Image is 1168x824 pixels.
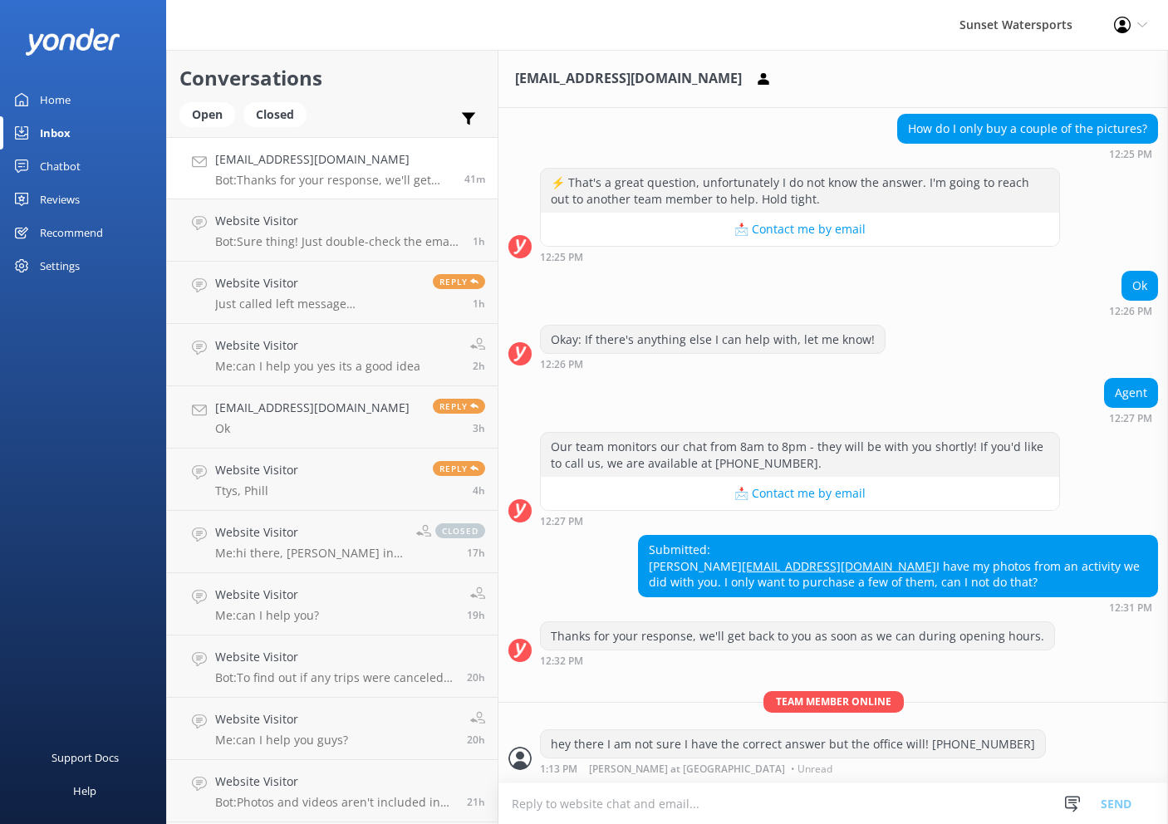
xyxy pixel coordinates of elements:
span: Oct 11 2025 10:31am (UTC -05:00) America/Cancun [473,297,485,311]
div: Ok [1122,272,1157,300]
strong: 12:25 PM [1109,150,1152,159]
span: Oct 11 2025 11:31am (UTC -05:00) America/Cancun [464,172,485,186]
button: 📩 Contact me by email [541,477,1059,510]
span: Oct 11 2025 11:07am (UTC -05:00) America/Cancun [473,234,485,248]
span: [PERSON_NAME] at [GEOGRAPHIC_DATA] [589,764,785,774]
div: Open [179,102,235,127]
span: • Unread [791,764,832,774]
h4: [EMAIL_ADDRESS][DOMAIN_NAME] [215,150,452,169]
div: Inbox [40,116,71,150]
span: Reply [433,274,485,289]
div: Oct 11 2025 11:25am (UTC -05:00) America/Cancun [540,251,1060,262]
h4: Website Visitor [215,461,298,479]
div: Oct 11 2025 11:26am (UTC -05:00) America/Cancun [540,358,886,370]
span: Reply [433,399,485,414]
h4: Website Visitor [215,274,420,292]
a: Open [179,105,243,123]
a: Website VisitorBot:Photos and videos aren't included in the Parasail Flight price, but you can pu... [167,760,498,822]
p: Bot: Thanks for your response, we'll get back to you as soon as we can during opening hours. [215,173,452,188]
span: Oct 10 2025 03:19pm (UTC -05:00) America/Cancun [467,733,485,747]
strong: 12:32 PM [540,656,583,666]
strong: 12:31 PM [1109,603,1152,613]
div: Chatbot [40,150,81,183]
div: Settings [40,249,80,282]
span: Oct 10 2025 03:53pm (UTC -05:00) America/Cancun [467,670,485,684]
h4: Website Visitor [215,586,319,604]
h4: Website Visitor [215,772,454,791]
p: Me: hi there, [PERSON_NAME] in our office - give me a call - [PHONE_NUMBER] - live agent... [215,546,404,561]
a: Website VisitorTtys, PhillReply4h [167,449,498,511]
div: Agent [1105,379,1157,407]
a: Website VisitorMe:can I help you yes its a good idea2h [167,324,498,386]
div: Oct 11 2025 11:27am (UTC -05:00) America/Cancun [1104,412,1158,424]
strong: 12:27 PM [540,517,583,527]
div: Home [40,83,71,116]
span: Team member online [763,691,904,712]
div: Oct 11 2025 11:25am (UTC -05:00) America/Cancun [897,148,1158,159]
h4: Website Visitor [215,212,460,230]
a: [EMAIL_ADDRESS][DOMAIN_NAME]Bot:Thanks for your response, we'll get back to you as soon as we can... [167,137,498,199]
a: [EMAIL_ADDRESS][DOMAIN_NAME] [742,558,936,574]
a: Website VisitorBot:To find out if any trips were canceled [DATE], please call our office at [PHON... [167,635,498,698]
a: Website VisitorBot:Sure thing! Just double-check the email you used for your reservation. If you ... [167,199,498,262]
div: Oct 11 2025 11:31am (UTC -05:00) America/Cancun [638,601,1158,613]
p: Bot: To find out if any trips were canceled [DATE], please call our office at [PHONE_NUMBER]. The... [215,670,454,685]
div: ⚡ That's a great question, unfortunately I do not know the answer. I'm going to reach out to anot... [541,169,1059,213]
div: Oct 11 2025 11:26am (UTC -05:00) America/Cancun [1109,305,1158,316]
p: Me: can I help you? [215,608,319,623]
a: Website VisitorMe:can I help you?19h [167,573,498,635]
h4: Website Visitor [215,523,404,542]
div: Help [73,774,96,807]
div: hey there I am not sure I have the correct answer but the office will! [PHONE_NUMBER] [541,730,1045,758]
img: yonder-white-logo.png [25,28,120,56]
span: Oct 11 2025 08:00am (UTC -05:00) America/Cancun [473,483,485,498]
strong: 12:25 PM [540,253,583,262]
h4: Website Visitor [215,336,420,355]
a: Website VisitorMe:hi there, [PERSON_NAME] in our office - give me a call - [PHONE_NUMBER] - live ... [167,511,498,573]
h2: Conversations [179,62,485,94]
p: Me: can I help you yes its a good idea [215,359,420,374]
h3: [EMAIL_ADDRESS][DOMAIN_NAME] [515,68,742,90]
h4: Website Visitor [215,710,348,728]
h4: [EMAIL_ADDRESS][DOMAIN_NAME] [215,399,410,417]
div: Okay: If there's anything else I can help with, let me know! [541,326,885,354]
div: Oct 11 2025 12:13pm (UTC -05:00) America/Cancun [540,763,1046,774]
a: Website VisitorMe:can I help you guys?20h [167,698,498,760]
div: Submitted: [PERSON_NAME] I have my photos from an activity we did with you. I only want to purcha... [639,536,1157,596]
a: [EMAIL_ADDRESS][DOMAIN_NAME]OkReply3h [167,386,498,449]
span: closed [435,523,485,538]
p: Bot: Sure thing! Just double-check the email you used for your reservation. If you still can't fi... [215,234,460,249]
h4: Website Visitor [215,648,454,666]
strong: 12:26 PM [1109,307,1152,316]
span: Oct 11 2025 10:06am (UTC -05:00) America/Cancun [473,359,485,373]
button: 📩 Contact me by email [541,213,1059,246]
div: Oct 11 2025 11:27am (UTC -05:00) America/Cancun [540,515,1060,527]
p: Just called left message [PHONE_NUMBER] [215,297,420,311]
div: Closed [243,102,307,127]
span: Oct 10 2025 07:02pm (UTC -05:00) America/Cancun [467,546,485,560]
div: Reviews [40,183,80,216]
p: Bot: Photos and videos aren't included in the Parasail Flight price, but you can purchase a profe... [215,795,454,810]
strong: 12:27 PM [1109,414,1152,424]
a: Closed [243,105,315,123]
strong: 12:26 PM [540,360,583,370]
p: Ok [215,421,410,436]
div: How do I only buy a couple of the pictures? [898,115,1157,143]
p: Me: can I help you guys? [215,733,348,748]
p: Ttys, Phill [215,483,298,498]
div: Oct 11 2025 11:32am (UTC -05:00) America/Cancun [540,655,1055,666]
strong: 1:13 PM [540,764,577,774]
span: Oct 10 2025 02:21pm (UTC -05:00) America/Cancun [467,795,485,809]
div: Thanks for your response, we'll get back to you as soon as we can during opening hours. [541,622,1054,650]
div: Support Docs [52,741,119,774]
a: Website VisitorJust called left message [PHONE_NUMBER]Reply1h [167,262,498,324]
div: Our team monitors our chat from 8am to 8pm - they will be with you shortly! If you'd like to call... [541,433,1059,477]
div: Recommend [40,216,103,249]
span: Oct 10 2025 04:43pm (UTC -05:00) America/Cancun [467,608,485,622]
span: Reply [433,461,485,476]
span: Oct 11 2025 08:25am (UTC -05:00) America/Cancun [473,421,485,435]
